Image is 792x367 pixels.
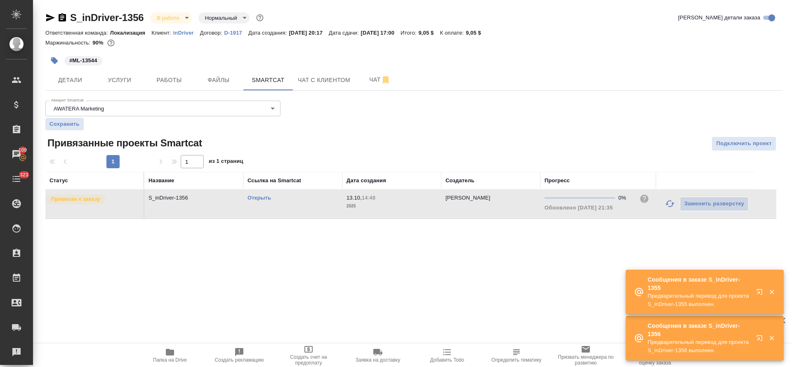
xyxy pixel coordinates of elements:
[544,176,570,185] div: Прогресс
[199,75,238,85] span: Файлы
[45,52,64,70] button: Добавить тэг
[247,176,301,185] div: Ссылка на Smartcat
[716,139,772,148] span: Подключить проект
[712,136,776,151] button: Подключить проект
[648,275,751,292] p: Сообщения в заказе S_inDriver-1355
[678,14,760,22] span: [PERSON_NAME] детали заказа
[209,156,243,168] span: из 1 страниц
[466,30,487,36] p: 9,05 $
[224,30,248,36] p: D-1917
[151,30,173,36] p: Клиент:
[440,30,466,36] p: К оплате:
[70,12,144,23] a: S_inDriver-1356
[648,292,751,308] p: Предварительный перевод для проекта S_inDriver-1355 выполнен.
[64,56,103,64] span: ML-13544
[106,38,116,48] button: 72.00 RUB; 0.00 USD;
[401,30,418,36] p: Итого:
[360,75,400,85] span: Чат
[51,105,106,112] button: AWATERA Marketing
[148,194,239,202] p: S_inDriver-1356
[255,12,265,23] button: Доп статусы указывают на важность/срочность заказа
[49,176,68,185] div: Статус
[298,75,350,85] span: Чат с клиентом
[224,29,248,36] a: D-1917
[2,144,31,165] a: 100
[203,14,240,21] button: Нормальный
[150,12,191,24] div: В работе
[110,30,152,36] p: Локализация
[154,14,181,21] button: В работе
[45,30,110,36] p: Ответственная команда:
[45,101,280,116] div: AWATERA Marketing
[751,284,771,303] button: Открыть в новой вкладке
[346,176,386,185] div: Дата создания
[14,146,32,154] span: 100
[618,194,633,202] div: 0%
[57,13,67,23] button: Скопировать ссылку
[445,176,474,185] div: Создатель
[346,202,437,210] p: 2025
[173,29,200,36] a: inDriver
[2,169,31,189] a: 323
[49,120,80,128] span: Сохранить
[45,40,92,46] p: Маржинальность:
[100,75,139,85] span: Услуги
[200,30,224,36] p: Договор:
[419,30,440,36] p: 9,05 $
[660,194,680,214] button: Обновить прогресс
[173,30,200,36] p: inDriver
[45,118,84,130] button: Сохранить
[445,195,490,201] p: [PERSON_NAME]
[92,40,105,46] p: 90%
[247,195,271,201] a: Открыть
[148,176,174,185] div: Название
[680,197,749,211] button: Заменить разверстку
[346,195,362,201] p: 13.10,
[50,75,90,85] span: Детали
[198,12,250,24] div: В работе
[149,75,189,85] span: Работы
[51,195,100,203] p: Привязан к заказу
[248,75,288,85] span: Smartcat
[361,30,401,36] p: [DATE] 17:00
[381,75,391,85] svg: Отписаться
[329,30,361,36] p: Дата сдачи:
[15,171,33,179] span: 323
[763,288,780,296] button: Закрыть
[289,30,329,36] p: [DATE] 20:17
[248,30,289,36] p: Дата создания:
[684,199,744,209] span: Заменить разверстку
[751,330,771,350] button: Открыть в новой вкладке
[69,56,97,65] p: #ML-13544
[648,338,751,355] p: Предварительный перевод для проекта S_inDriver-1356 выполнен.
[648,322,751,338] p: Сообщения в заказе S_inDriver-1356
[45,136,202,150] span: Привязанные проекты Smartcat
[544,205,613,211] span: Обновлено [DATE] 21:35
[362,195,375,201] p: 14:48
[763,334,780,342] button: Закрыть
[45,13,55,23] button: Скопировать ссылку для ЯМессенджера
